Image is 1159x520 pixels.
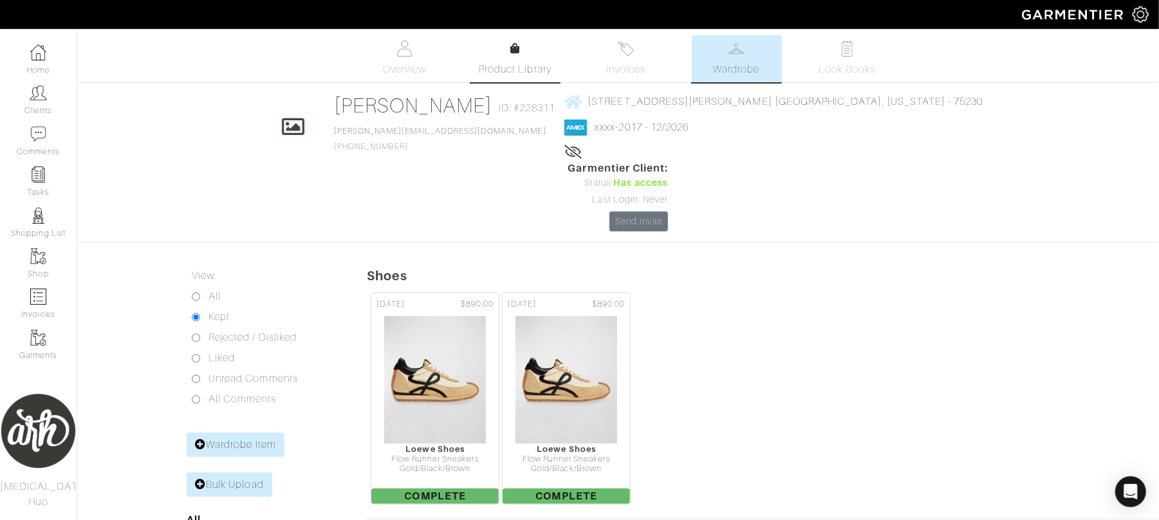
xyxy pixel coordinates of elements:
span: ID: #228311 [499,100,555,116]
a: Wardrobe [692,35,782,82]
span: $890.00 [461,298,494,310]
a: Invoices [581,35,671,82]
div: Loewe Shoes [503,444,630,454]
img: garmentier-logo-header-white-b43fb05a5012e4ada735d5af1a66efaba907eab6374d6393d1fbf88cb4ef424d.png [1015,3,1133,26]
a: Product Library [470,41,561,77]
label: All [209,289,221,304]
span: Has access [613,176,669,190]
span: $890.00 [592,298,625,310]
a: [PERSON_NAME] [334,94,493,117]
div: Last Login: Never [568,193,669,207]
div: Gold/Black/Brown [503,464,630,474]
a: Bulk Upload [187,472,272,497]
img: garments-icon-b7da505a4dc4fd61783c78ac3ca0ef83fa9d6f193b1c9dc38574b1d14d53ca28.png [30,330,46,346]
span: [DATE] [376,298,405,310]
div: Gold/Black/Brown [371,464,499,474]
a: Overview [360,35,450,82]
img: yiag5Wg4GxZiASyUzEzQBAeQ [515,316,618,444]
span: Invoices [606,62,645,77]
span: [DATE] [508,298,536,310]
img: orders-icon-0abe47150d42831381b5fb84f609e132dff9fe21cb692f30cb5eec754e2cba89.png [30,289,46,305]
a: [DATE] $890.00 Loewe Shoes Flow Runner Sneakers Gold/Black/Brown Complete [369,291,501,506]
span: Complete [503,489,630,504]
a: [PERSON_NAME][EMAIL_ADDRESS][DOMAIN_NAME] [334,127,546,136]
div: Status: [568,176,669,190]
img: wardrobe-487a4870c1b7c33e795ec22d11cfc2ed9d08956e64fb3008fe2437562e282088.svg [728,40,745,57]
div: Flow Runner Sneakers [371,454,499,464]
label: Liked [209,350,235,366]
label: Kept [209,309,230,325]
img: clients-icon-6bae9207a08558b7cb47a8932f037763ab4055f8c8b6bfacd5dc20c3e0201464.png [30,85,46,101]
div: Open Intercom Messenger [1115,476,1146,507]
a: [STREET_ADDRESS][PERSON_NAME] [GEOGRAPHIC_DATA], [US_STATE] - 75230 [564,93,983,109]
a: Look Books [802,35,893,82]
span: Garmentier Client: [568,161,669,176]
a: Send Invite [609,211,669,231]
a: xxxx-2017 - 12/2026 [595,121,689,133]
img: comment-icon-a0a6a9ef722e966f86d9cbdc48e553b5cf19dbc54f86b18d962a5391bc8f6eb6.png [30,126,46,142]
img: gear-icon-white-bd11855cb880d31180b6d7d6211b90ccbf57a29d726f0c71d8c61bd08dd39cc2.png [1133,6,1149,22]
a: Wardrobe Item [187,433,284,457]
div: Loewe Shoes [371,444,499,454]
img: basicinfo-40fd8af6dae0f16599ec9e87c0ef1c0a1fdea2edbe929e3d69a839185d80c458.svg [396,40,413,57]
span: [STREET_ADDRESS][PERSON_NAME] [GEOGRAPHIC_DATA], [US_STATE] - 75230 [588,96,983,107]
span: [PHONE_NUMBER] [334,127,546,151]
label: Rejected / Disliked [209,330,297,345]
img: KPbpE4ZX7e9JCBcNdLkaJhDB [384,316,487,444]
span: Overview [383,62,426,77]
img: garments-icon-b7da505a4dc4fd61783c78ac3ca0ef83fa9d6f193b1c9dc38574b1d14d53ca28.png [30,248,46,264]
span: Wardrobe [713,62,759,77]
span: Complete [371,489,499,504]
img: dashboard-icon-dbcd8f5a0b271acd01030246c82b418ddd0df26cd7fceb0bd07c9910d44c42f6.png [30,44,46,60]
label: View: [192,268,216,283]
div: Flow Runner Sneakers [503,454,630,464]
label: Unread Comments [209,371,298,386]
a: [DATE] $890.00 Loewe Shoes Flow Runner Sneakers Gold/Black/Brown Complete [501,291,632,506]
label: All Comments [209,391,276,407]
img: stylists-icon-eb353228a002819b7ec25b43dbf5f0378dd9e0616d9560372ff212230b889e62.png [30,208,46,224]
img: american_express-1200034d2e149cdf2cc7894a33a747db654cf6f8355cb502592f1d228b2ac700.png [564,120,587,136]
img: reminder-icon-8004d30b9f0a5d33ae49ab947aed9ed385cf756f9e5892f1edd6e32f2345188e.png [30,166,46,183]
img: orders-27d20c2124de7fd6de4e0e44c1d41de31381a507db9b33961299e4e07d508b8c.svg [618,40,634,57]
span: Product Library [479,62,552,77]
h5: Shoes [367,268,1159,283]
span: Look Books [819,62,876,77]
img: todo-9ac3debb85659649dc8f770b8b6100bb5dab4b48dedcbae339e5042a72dfd3cc.svg [839,40,855,57]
